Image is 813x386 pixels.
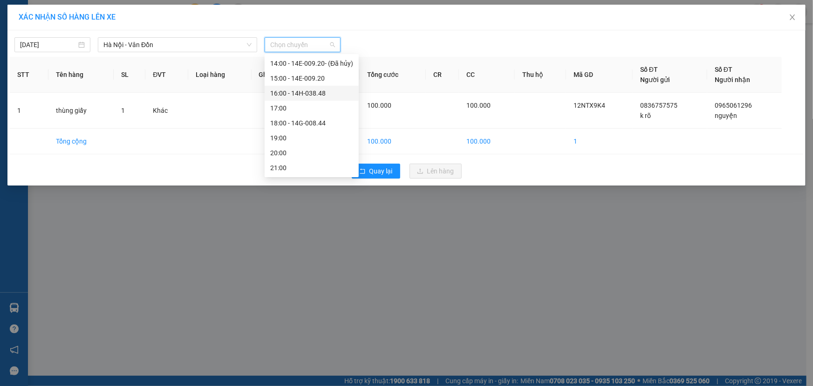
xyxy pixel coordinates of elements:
input: 12/09/2025 [20,40,76,50]
th: Mã GD [566,57,633,93]
span: 100.000 [466,102,491,109]
td: 1 [10,93,48,129]
th: Tên hàng [48,57,114,93]
span: 0965061296 [715,102,752,109]
th: Ghi chú [252,57,305,93]
div: 18:00 - 14G-008.44 [270,118,353,128]
span: close [789,14,796,21]
th: Loại hàng [188,57,252,93]
span: down [246,42,252,48]
div: 20:00 [270,148,353,158]
button: rollbackQuay lại [352,164,400,179]
td: Tổng cộng [48,129,114,154]
div: 21:00 [270,163,353,173]
div: 19:00 [270,133,353,143]
div: 17:00 [270,103,353,113]
span: 0836757575 [640,102,677,109]
span: 1 [121,107,125,114]
button: uploadLên hàng [410,164,462,179]
span: nguyện [715,112,737,119]
span: 100.000 [367,102,391,109]
span: 12NTX9K4 [574,102,605,109]
th: SL [114,57,146,93]
th: Tổng cước [360,57,425,93]
div: 14:00 - 14E-009.20 - (Đã hủy) [270,58,353,69]
span: XÁC NHẬN SỐ HÀNG LÊN XE [19,13,116,21]
span: k rõ [640,112,651,119]
td: Khác [145,93,188,129]
div: 15:00 - 14E-009.20 [270,73,353,83]
th: CC [459,57,515,93]
td: 100.000 [360,129,425,154]
th: ĐVT [145,57,188,93]
span: Chọn chuyến [270,38,335,52]
td: 100.000 [459,129,515,154]
span: Số ĐT [715,66,732,73]
span: Người gửi [640,76,670,83]
span: Số ĐT [640,66,658,73]
span: Quay lại [369,166,393,176]
span: rollback [359,168,366,175]
th: CR [426,57,459,93]
td: 1 [566,129,633,154]
span: Người nhận [715,76,750,83]
th: STT [10,57,48,93]
button: Close [779,5,806,31]
div: 16:00 - 14H-038.48 [270,88,353,98]
th: Thu hộ [515,57,566,93]
td: thùng giấy [48,93,114,129]
span: Hà Nội - Vân Đồn [103,38,252,52]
